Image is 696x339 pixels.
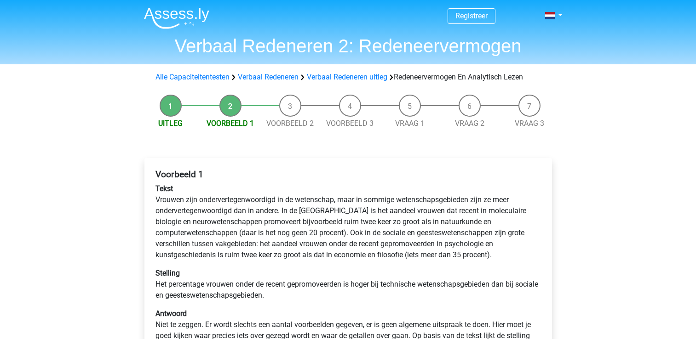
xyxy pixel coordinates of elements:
b: Tekst [155,184,173,193]
a: Uitleg [158,119,183,128]
div: Redeneervermogen En Analytisch Lezen [152,72,545,83]
b: Voorbeeld 1 [155,169,203,180]
a: Vraag 3 [515,119,544,128]
a: Verbaal Redeneren [238,73,299,81]
img: Assessly [144,7,209,29]
a: Alle Capaciteitentesten [155,73,230,81]
a: Voorbeeld 2 [266,119,314,128]
b: Stelling [155,269,180,277]
p: Vrouwen zijn ondervertegenwoordigd in de wetenschap, maar in sommige wetenschapsgebieden zijn ze ... [155,183,541,260]
h1: Verbaal Redeneren 2: Redeneervermogen [137,35,560,57]
b: Antwoord [155,309,187,318]
a: Voorbeeld 3 [326,119,374,128]
a: Vraag 1 [395,119,425,128]
a: Voorbeeld 1 [207,119,254,128]
a: Verbaal Redeneren uitleg [307,73,387,81]
p: Het percentage vrouwen onder de recent gepromoveerden is hoger bij technische wetenschapsgebieden... [155,268,541,301]
a: Vraag 2 [455,119,484,128]
a: Registreer [455,11,488,20]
